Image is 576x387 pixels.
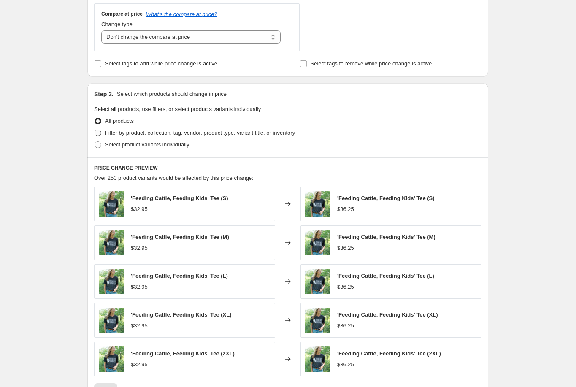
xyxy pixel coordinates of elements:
img: Feeding_Cattle_Feeding_Kids_Tee_LS_1_80x.jpg [305,346,330,372]
span: 'Feeding Cattle, Feeding Kids' Tee (L) [337,273,434,279]
span: 'Feeding Cattle, Feeding Kids' Tee (XL) [337,311,438,318]
span: $36.25 [337,245,354,251]
img: Feeding_Cattle_Feeding_Kids_Tee_LS_1_80x.jpg [305,230,330,255]
span: $32.95 [131,206,148,212]
img: Feeding_Cattle_Feeding_Kids_Tee_LS_1_80x.jpg [99,346,124,372]
span: 'Feeding Cattle, Feeding Kids' Tee (S) [337,195,435,201]
span: 'Feeding Cattle, Feeding Kids' Tee (XL) [131,311,232,318]
p: Select which products should change in price [117,90,227,98]
img: Feeding_Cattle_Feeding_Kids_Tee_LS_1_80x.jpg [305,269,330,294]
span: All products [105,118,134,124]
button: What's the compare at price? [146,11,217,17]
span: Filter by product, collection, tag, vendor, product type, variant title, or inventory [105,130,295,136]
span: $32.95 [131,322,148,329]
span: $36.25 [337,284,354,290]
span: $32.95 [131,245,148,251]
span: Change type [101,21,133,27]
span: $32.95 [131,284,148,290]
span: $36.25 [337,322,354,329]
span: Select tags to add while price change is active [105,60,217,67]
h3: Compare at price [101,11,143,17]
img: Feeding_Cattle_Feeding_Kids_Tee_LS_1_80x.jpg [99,308,124,333]
h2: Step 3. [94,90,114,98]
img: Feeding_Cattle_Feeding_Kids_Tee_LS_1_80x.jpg [305,191,330,217]
img: Feeding_Cattle_Feeding_Kids_Tee_LS_1_80x.jpg [99,191,124,217]
span: 'Feeding Cattle, Feeding Kids' Tee (M) [131,234,229,240]
img: Feeding_Cattle_Feeding_Kids_Tee_LS_1_80x.jpg [305,308,330,333]
span: $36.25 [337,361,354,368]
img: Feeding_Cattle_Feeding_Kids_Tee_LS_1_80x.jpg [99,230,124,255]
span: 'Feeding Cattle, Feeding Kids' Tee (L) [131,273,228,279]
span: Select product variants individually [105,141,189,148]
img: Feeding_Cattle_Feeding_Kids_Tee_LS_1_80x.jpg [99,269,124,294]
span: Over 250 product variants would be affected by this price change: [94,175,254,181]
span: 'Feeding Cattle, Feeding Kids' Tee (M) [337,234,435,240]
span: 'Feeding Cattle, Feeding Kids' Tee (S) [131,195,228,201]
h6: PRICE CHANGE PREVIEW [94,165,481,171]
span: 'Feeding Cattle, Feeding Kids' Tee (2XL) [337,350,441,357]
span: $32.95 [131,361,148,368]
span: Select tags to remove while price change is active [311,60,432,67]
span: Select all products, use filters, or select products variants individually [94,106,261,112]
span: $36.25 [337,206,354,212]
span: 'Feeding Cattle, Feeding Kids' Tee (2XL) [131,350,235,357]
